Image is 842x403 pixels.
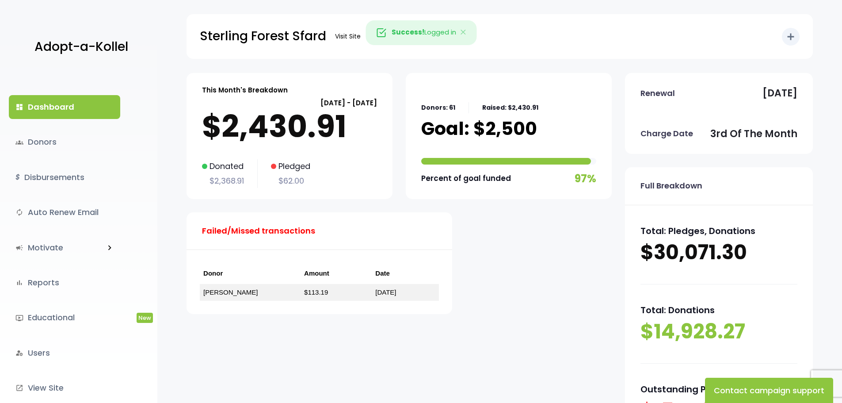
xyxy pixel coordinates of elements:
p: Renewal [640,86,675,100]
p: Full Breakdown [640,179,702,193]
a: manage_accountsUsers [9,341,120,365]
a: bar_chartReports [9,271,120,295]
div: Logged in [366,20,476,45]
p: Total: Pledges, Donations [640,223,797,239]
button: Close [451,21,476,45]
p: Percent of goal funded [421,172,511,185]
p: $62.00 [271,174,310,188]
i: $ [15,171,20,184]
button: Contact campaign support [705,378,833,403]
span: groups [15,138,23,146]
strong: Success! [392,27,424,37]
p: $14,928.27 [640,318,797,345]
a: autorenewAuto Renew Email [9,200,120,224]
th: Donor [200,263,301,284]
a: Visit Site [331,28,365,45]
i: bar_chart [15,279,23,287]
a: ondemand_videoEducationalNew [9,306,120,330]
i: campaign [15,244,23,252]
p: 3rd of the month [710,125,797,143]
i: manage_accounts [15,349,23,357]
p: This Month's Breakdown [202,84,288,96]
span: New [137,313,153,323]
p: Pledged [271,159,310,173]
a: [DATE] [375,288,396,296]
p: Donated [202,159,244,173]
a: dashboardDashboard [9,95,120,119]
p: $30,071.30 [640,239,797,266]
p: $2,430.91 [202,109,377,144]
p: 97% [575,169,596,188]
p: Goal: $2,500 [421,118,537,140]
a: Adopt-a-Kollel [30,26,128,69]
a: campaignMotivate [9,236,99,260]
th: Amount [301,263,372,284]
i: ondemand_video [15,314,23,322]
i: dashboard [15,103,23,111]
button: add [782,28,800,46]
p: Charge Date [640,127,693,141]
i: autorenew [15,208,23,216]
p: [DATE] [762,84,797,102]
a: $113.19 [304,288,328,296]
a: groupsDonors [9,130,120,154]
i: keyboard_arrow_right [105,243,114,253]
i: add [785,31,796,42]
p: Adopt-a-Kollel [34,36,128,58]
p: Sterling Forest Sfard [200,25,326,47]
a: launchView Site [9,376,120,400]
p: [DATE] - [DATE] [202,97,377,109]
a: $Disbursements [9,165,120,189]
p: Failed/Missed transactions [202,224,315,238]
a: [PERSON_NAME] [203,288,258,296]
p: Raised: $2,430.91 [482,102,538,113]
p: Total: Donations [640,302,797,318]
p: $2,368.91 [202,174,244,188]
p: Outstanding Pledges [640,381,797,397]
th: Date [372,263,439,284]
i: launch [15,384,23,392]
p: Donors: 61 [421,102,455,113]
